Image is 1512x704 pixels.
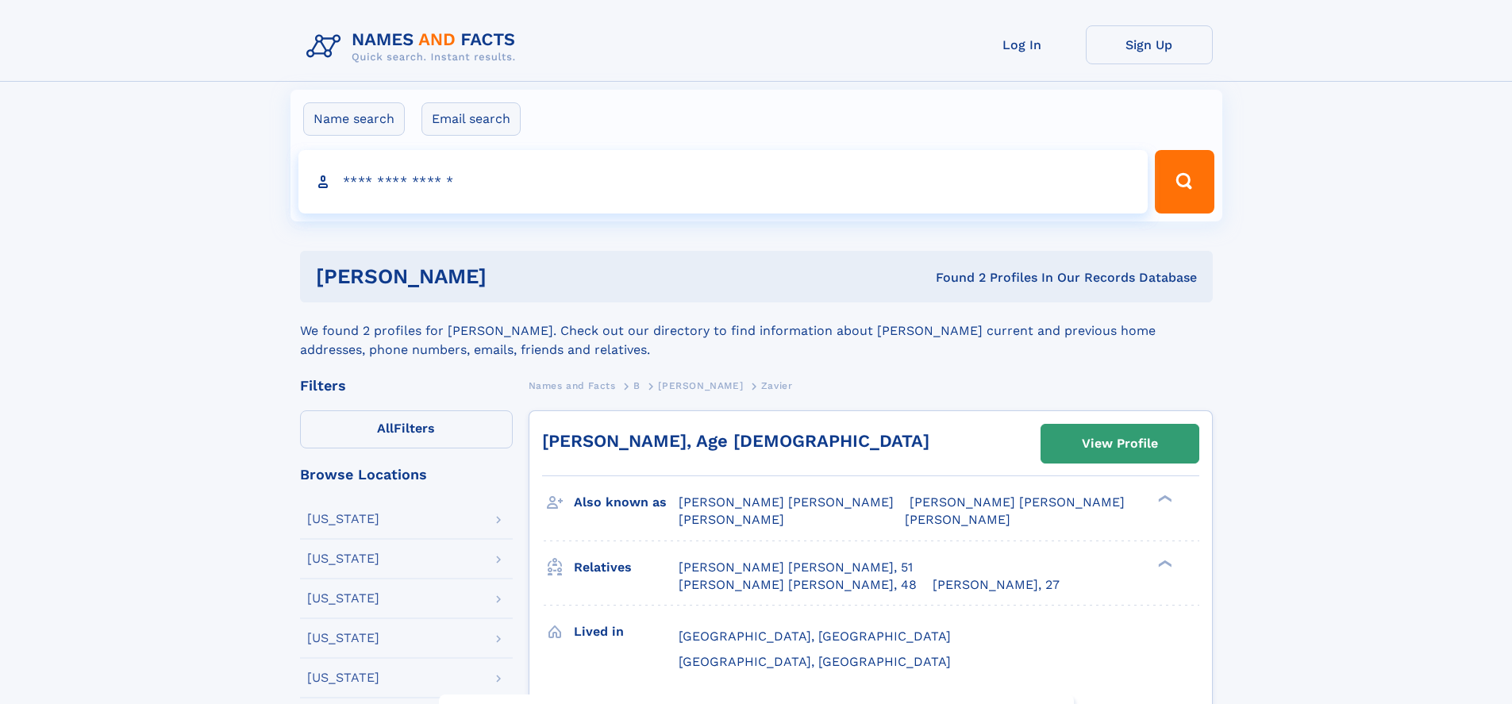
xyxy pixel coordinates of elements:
[1041,425,1198,463] a: View Profile
[307,671,379,684] div: [US_STATE]
[421,102,521,136] label: Email search
[307,552,379,565] div: [US_STATE]
[1154,494,1173,504] div: ❯
[933,576,1060,594] a: [PERSON_NAME], 27
[633,380,641,391] span: B
[633,375,641,395] a: B
[679,559,913,576] a: [PERSON_NAME] [PERSON_NAME], 51
[300,302,1213,360] div: We found 2 profiles for [PERSON_NAME]. Check out our directory to find information about [PERSON_...
[307,632,379,644] div: [US_STATE]
[529,375,616,395] a: Names and Facts
[658,375,743,395] a: [PERSON_NAME]
[300,410,513,448] label: Filters
[1155,150,1214,214] button: Search Button
[298,150,1148,214] input: search input
[542,431,929,451] a: [PERSON_NAME], Age [DEMOGRAPHIC_DATA]
[1086,25,1213,64] a: Sign Up
[679,494,894,510] span: [PERSON_NAME] [PERSON_NAME]
[761,380,793,391] span: Zavier
[316,267,711,287] h1: [PERSON_NAME]
[679,576,917,594] a: [PERSON_NAME] [PERSON_NAME], 48
[300,467,513,482] div: Browse Locations
[711,269,1197,287] div: Found 2 Profiles In Our Records Database
[679,629,951,644] span: [GEOGRAPHIC_DATA], [GEOGRAPHIC_DATA]
[307,592,379,605] div: [US_STATE]
[959,25,1086,64] a: Log In
[574,618,679,645] h3: Lived in
[679,654,951,669] span: [GEOGRAPHIC_DATA], [GEOGRAPHIC_DATA]
[910,494,1125,510] span: [PERSON_NAME] [PERSON_NAME]
[679,512,784,527] span: [PERSON_NAME]
[300,25,529,68] img: Logo Names and Facts
[303,102,405,136] label: Name search
[574,489,679,516] h3: Also known as
[377,421,394,436] span: All
[905,512,1010,527] span: [PERSON_NAME]
[574,554,679,581] h3: Relatives
[1154,558,1173,568] div: ❯
[300,379,513,393] div: Filters
[658,380,743,391] span: [PERSON_NAME]
[1082,425,1158,462] div: View Profile
[307,513,379,525] div: [US_STATE]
